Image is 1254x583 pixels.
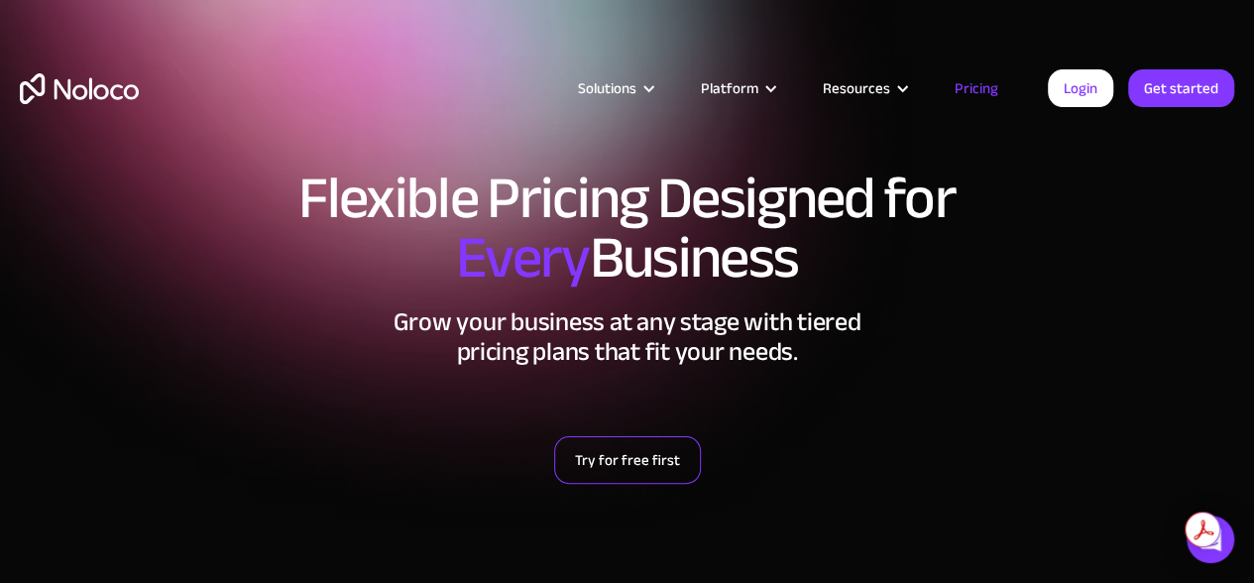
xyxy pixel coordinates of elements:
a: Login [1048,69,1113,107]
div: Resources [798,75,930,101]
a: Try for free first [554,436,701,484]
div: Solutions [578,75,636,101]
div: Solutions [553,75,676,101]
div: Resources [823,75,890,101]
div: Platform [701,75,758,101]
a: Get started [1128,69,1234,107]
div: Platform [676,75,798,101]
h2: Grow your business at any stage with tiered pricing plans that fit your needs. [20,307,1234,367]
a: home [20,73,139,104]
h1: Flexible Pricing Designed for Business [20,169,1234,288]
span: Every [456,202,590,313]
a: Pricing [930,75,1023,101]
